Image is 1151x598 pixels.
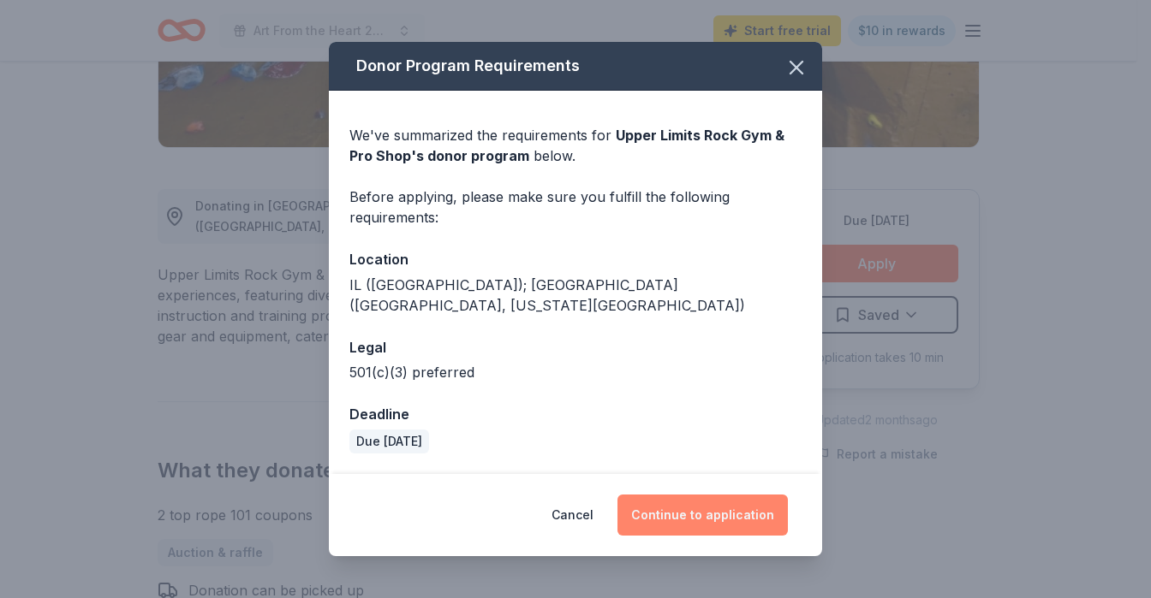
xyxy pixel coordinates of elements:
[349,248,802,270] div: Location
[349,187,802,228] div: Before applying, please make sure you fulfill the following requirements:
[329,42,822,91] div: Donor Program Requirements
[349,336,802,358] div: Legal
[552,494,593,536] button: Cancel
[617,494,788,536] button: Continue to application
[349,125,802,166] div: We've summarized the requirements for below.
[349,275,802,316] div: IL ([GEOGRAPHIC_DATA]); [GEOGRAPHIC_DATA] ([GEOGRAPHIC_DATA], [US_STATE][GEOGRAPHIC_DATA])
[349,403,802,425] div: Deadline
[349,429,429,453] div: Due [DATE]
[349,362,802,382] div: 501(c)(3) preferred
